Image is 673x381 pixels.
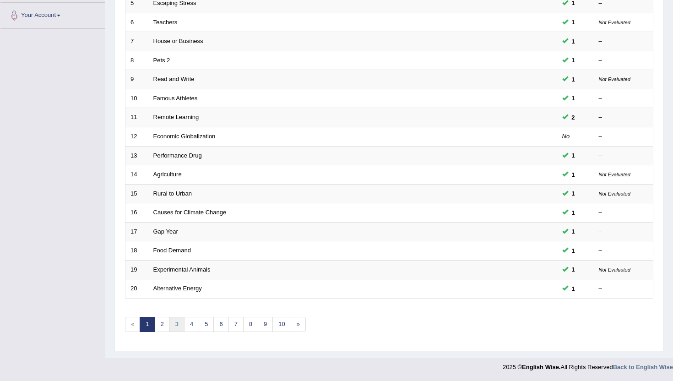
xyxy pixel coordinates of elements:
td: 11 [125,108,148,127]
a: 3 [169,317,185,332]
a: Experimental Animals [153,266,211,273]
div: – [599,94,648,103]
a: Rural to Urban [153,190,192,197]
span: You can still take this question [568,93,579,103]
em: No [562,133,570,140]
span: You can still take this question [568,151,579,160]
a: 2 [154,317,169,332]
a: Economic Globalization [153,133,216,140]
div: – [599,113,648,122]
a: Teachers [153,19,178,26]
td: 10 [125,89,148,108]
small: Not Evaluated [599,76,630,82]
div: 2025 © All Rights Reserved [503,358,673,371]
a: Performance Drug [153,152,202,159]
div: – [599,246,648,255]
td: 6 [125,13,148,32]
span: You can still take this question [568,189,579,198]
small: Not Evaluated [599,20,630,25]
span: You can still take this question [568,246,579,256]
span: You can still take this question [568,208,579,218]
a: Back to English Wise [613,364,673,370]
a: Your Account [0,3,105,26]
a: 5 [199,317,214,332]
a: Food Demand [153,247,191,254]
a: Causes for Climate Change [153,209,227,216]
a: Gap Year [153,228,178,235]
span: You can still take this question [568,75,579,84]
a: 6 [213,317,228,332]
td: 7 [125,32,148,51]
a: 1 [140,317,155,332]
div: – [599,208,648,217]
span: You can still take this question [568,284,579,294]
span: You can still take this question [568,265,579,274]
small: Not Evaluated [599,191,630,196]
a: 10 [272,317,291,332]
div: – [599,152,648,160]
div: – [599,228,648,236]
strong: English Wise. [522,364,560,370]
a: 9 [258,317,273,332]
a: 7 [228,317,244,332]
span: « [125,317,140,332]
span: You can still take this question [568,227,579,236]
div: – [599,132,648,141]
td: 16 [125,203,148,223]
a: Remote Learning [153,114,199,120]
div: – [599,284,648,293]
a: House or Business [153,38,203,44]
a: Famous Athletes [153,95,198,102]
td: 18 [125,241,148,261]
small: Not Evaluated [599,267,630,272]
td: 15 [125,184,148,203]
span: You can still take this question [568,17,579,27]
div: – [599,56,648,65]
a: 8 [243,317,258,332]
td: 9 [125,70,148,89]
td: 19 [125,260,148,279]
td: 17 [125,222,148,241]
small: Not Evaluated [599,172,630,177]
a: 4 [184,317,199,332]
td: 12 [125,127,148,146]
td: 14 [125,165,148,185]
span: You can still take this question [568,113,579,122]
span: You can still take this question [568,55,579,65]
td: 13 [125,146,148,165]
a: Read and Write [153,76,195,82]
span: You can still take this question [568,170,579,180]
a: Pets 2 [153,57,170,64]
div: – [599,37,648,46]
td: 20 [125,279,148,299]
span: You can still take this question [568,37,579,46]
a: » [291,317,306,332]
td: 8 [125,51,148,70]
a: Agriculture [153,171,182,178]
a: Alternative Energy [153,285,202,292]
